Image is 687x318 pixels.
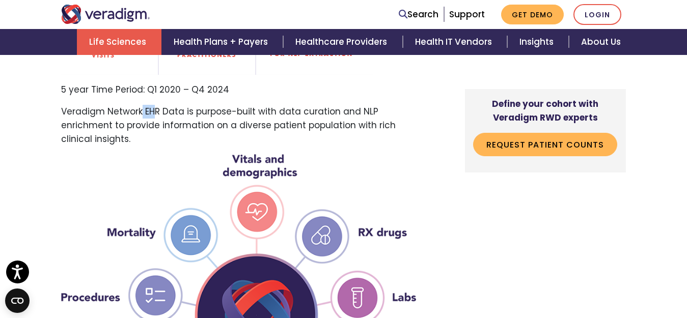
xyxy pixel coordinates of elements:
[501,5,564,24] a: Get Demo
[61,83,416,97] p: 5 year Time Period: Q1 2020 – Q4 2024
[569,29,633,55] a: About Us
[61,5,150,24] img: Veradigm logo
[491,255,675,306] iframe: Drift Chat Widget
[77,29,161,55] a: Life Sciences
[161,29,283,55] a: Health Plans + Payers
[5,288,30,313] button: Open CMP widget
[492,98,598,124] strong: Define your cohort with Veradigm RWD experts
[61,105,416,147] p: Veradigm Network EHR Data is purpose-built with data curation and NLP enrichment to provide infor...
[403,29,507,55] a: Health IT Vendors
[399,8,438,21] a: Search
[449,8,485,20] a: Support
[283,29,402,55] a: Healthcare Providers
[507,29,569,55] a: Insights
[573,4,621,25] a: Login
[473,133,617,156] a: Request Patient Counts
